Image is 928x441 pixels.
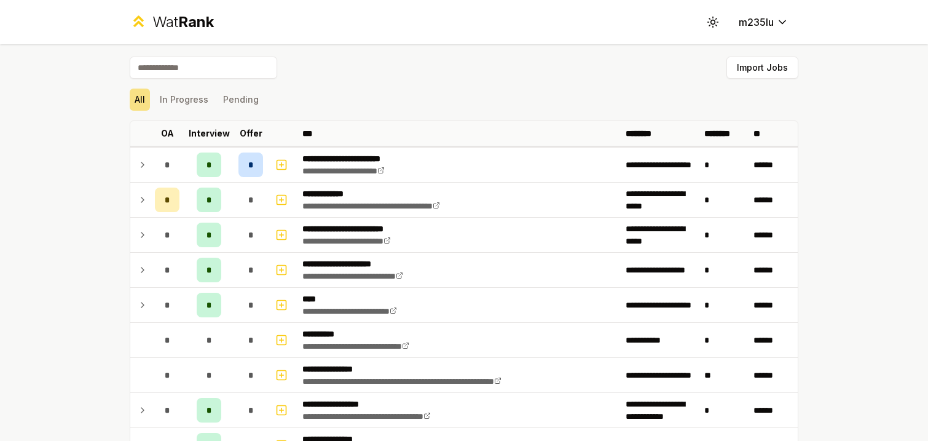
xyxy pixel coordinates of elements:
[729,11,798,33] button: m235lu
[726,57,798,79] button: Import Jobs
[155,89,213,111] button: In Progress
[130,89,150,111] button: All
[739,15,774,30] span: m235lu
[161,127,174,140] p: OA
[152,12,214,32] div: Wat
[130,12,214,32] a: WatRank
[189,127,230,140] p: Interview
[218,89,264,111] button: Pending
[240,127,262,140] p: Offer
[178,13,214,31] span: Rank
